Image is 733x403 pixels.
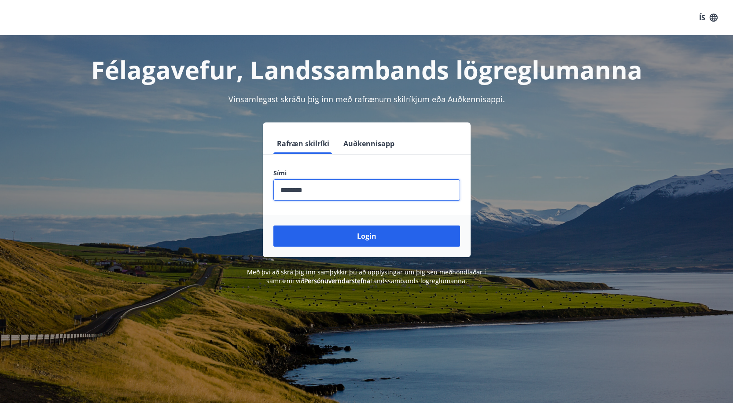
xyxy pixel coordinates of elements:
span: Vinsamlegast skráðu þig inn með rafrænum skilríkjum eða Auðkennisappi. [228,94,505,104]
button: Auðkennisapp [340,133,398,154]
label: Sími [273,169,460,177]
button: Rafræn skilríki [273,133,333,154]
span: Með því að skrá þig inn samþykkir þú að upplýsingar um þig séu meðhöndlaðar í samræmi við Landssa... [247,268,486,285]
button: ÍS [694,10,722,26]
h1: Félagavefur, Landssambands lögreglumanna [60,53,673,86]
a: Persónuverndarstefna [304,277,370,285]
button: Login [273,226,460,247]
